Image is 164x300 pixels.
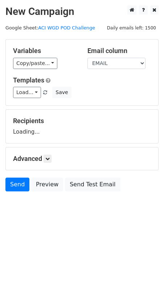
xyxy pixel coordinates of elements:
[65,178,120,191] a: Send Test Email
[104,24,159,32] span: Daily emails left: 1500
[31,178,63,191] a: Preview
[52,87,71,98] button: Save
[13,76,44,84] a: Templates
[5,178,29,191] a: Send
[13,58,57,69] a: Copy/paste...
[38,25,95,31] a: ACI WGD POD Challenge
[13,117,151,136] div: Loading...
[13,87,41,98] a: Load...
[87,47,151,55] h5: Email column
[5,25,95,31] small: Google Sheet:
[104,25,159,31] a: Daily emails left: 1500
[13,47,77,55] h5: Variables
[13,155,151,163] h5: Advanced
[13,117,151,125] h5: Recipients
[5,5,159,18] h2: New Campaign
